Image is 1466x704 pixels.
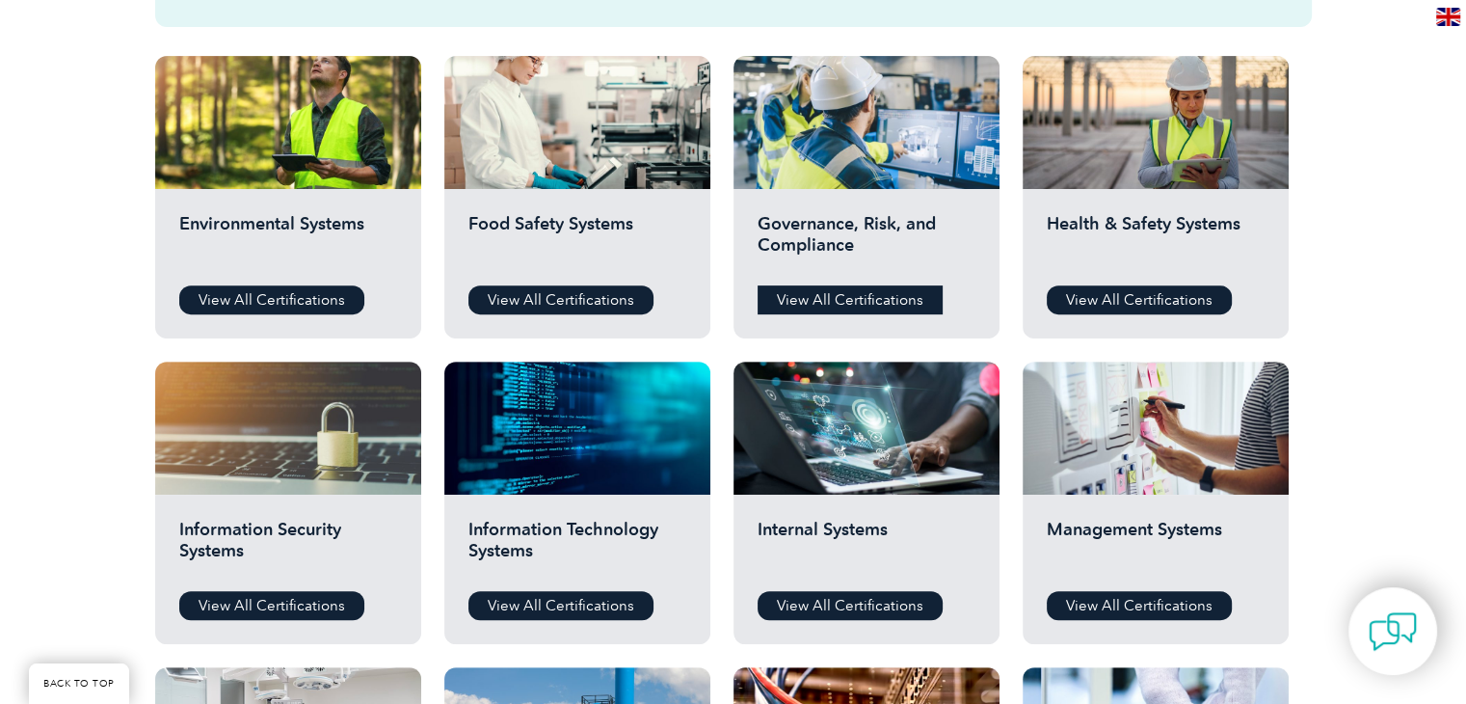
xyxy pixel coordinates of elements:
h2: Food Safety Systems [468,213,686,271]
a: View All Certifications [179,591,364,620]
a: View All Certifications [1047,285,1232,314]
a: View All Certifications [179,285,364,314]
h2: Information Technology Systems [468,519,686,577]
h2: Environmental Systems [179,213,397,271]
a: View All Certifications [758,591,943,620]
h2: Management Systems [1047,519,1265,577]
img: contact-chat.png [1369,608,1417,656]
a: View All Certifications [468,285,653,314]
h2: Governance, Risk, and Compliance [758,213,975,271]
a: View All Certifications [758,285,943,314]
h2: Internal Systems [758,519,975,577]
a: View All Certifications [468,591,653,620]
img: en [1436,8,1460,26]
h2: Health & Safety Systems [1047,213,1265,271]
a: View All Certifications [1047,591,1232,620]
h2: Information Security Systems [179,519,397,577]
a: BACK TO TOP [29,663,129,704]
